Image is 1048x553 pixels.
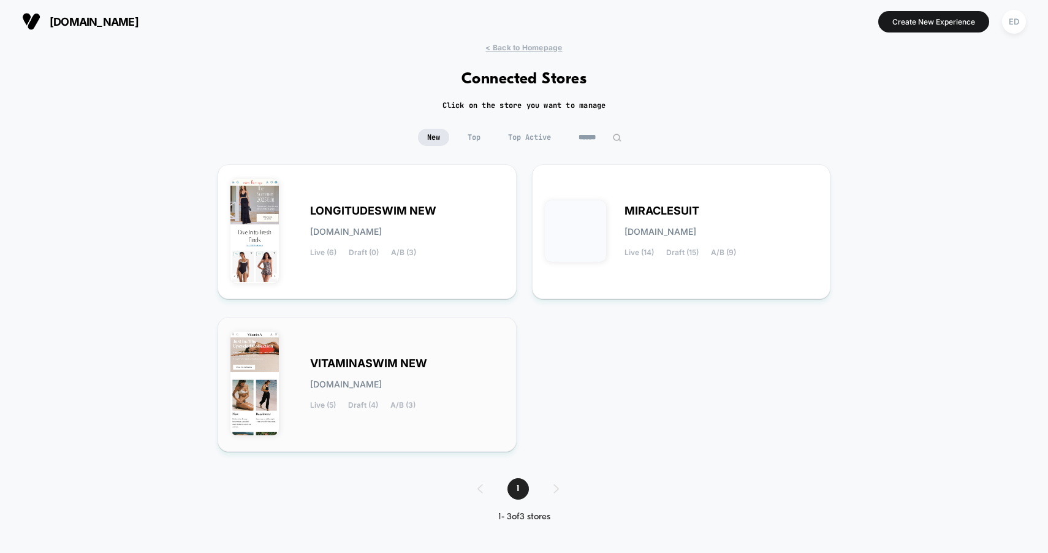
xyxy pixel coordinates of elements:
h1: Connected Stores [461,71,587,88]
span: Draft (4) [348,401,378,410]
span: Live (5) [310,401,336,410]
span: Live (6) [310,248,336,257]
div: 1 - 3 of 3 stores [465,512,583,522]
img: LONGITUDESWIM_NEW [230,179,279,283]
span: 1 [507,478,529,500]
button: Create New Experience [878,11,989,32]
span: Live (14) [625,248,654,257]
button: ED [998,9,1030,34]
span: Top [458,129,490,146]
img: VITAMINASWIM_NEW [230,332,279,436]
span: LONGITUDESWIM NEW [310,207,436,215]
span: A/B (3) [390,401,416,410]
span: VITAMINASWIM NEW [310,359,427,368]
h2: Click on the store you want to manage [442,101,606,110]
img: edit [612,133,621,142]
img: Visually logo [22,12,40,31]
div: ED [1002,10,1026,34]
span: MIRACLESUIT [625,207,699,215]
img: MIRACLESUIT [545,200,606,262]
span: [DOMAIN_NAME] [310,380,382,389]
span: Top Active [499,129,560,146]
span: Draft (0) [349,248,379,257]
span: A/B (9) [711,248,736,257]
span: A/B (3) [391,248,416,257]
span: [DOMAIN_NAME] [310,227,382,236]
span: [DOMAIN_NAME] [50,15,139,28]
span: [DOMAIN_NAME] [625,227,696,236]
span: New [418,129,449,146]
span: < Back to Homepage [485,43,562,52]
span: Draft (15) [666,248,699,257]
button: [DOMAIN_NAME] [18,12,142,31]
